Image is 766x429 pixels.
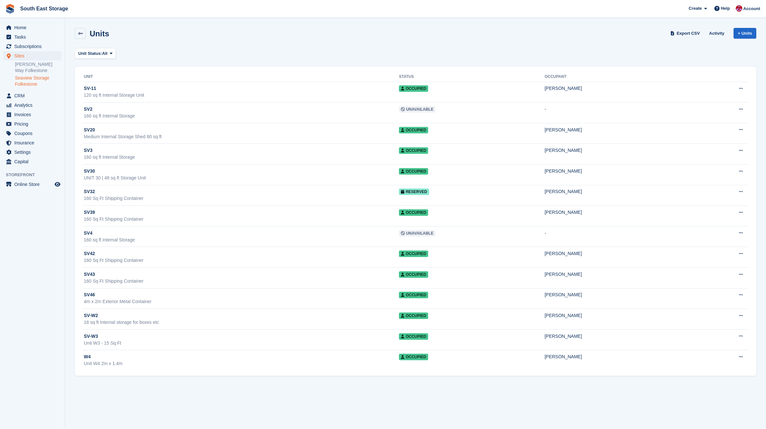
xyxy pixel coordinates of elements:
[14,157,53,166] span: Capital
[14,180,53,189] span: Online Store
[544,312,694,319] div: [PERSON_NAME]
[84,360,399,367] div: Unit W4 2m x 1.4m
[14,23,53,32] span: Home
[84,188,95,195] span: SV32
[14,110,53,119] span: Invoices
[3,119,61,129] a: menu
[544,188,694,195] div: [PERSON_NAME]
[544,85,694,92] div: [PERSON_NAME]
[399,127,428,133] span: Occupied
[84,85,96,92] span: SV-11
[14,138,53,147] span: Insurance
[721,5,730,12] span: Help
[14,129,53,138] span: Coupons
[734,28,756,39] a: + Units
[14,148,53,157] span: Settings
[743,6,760,12] span: Account
[15,61,61,74] a: [PERSON_NAME] Way Folkestone
[14,119,53,129] span: Pricing
[18,3,71,14] a: South East Storage
[84,230,92,237] span: SV4
[544,291,694,298] div: [PERSON_NAME]
[3,23,61,32] a: menu
[84,278,399,285] div: 160 Sq Ft Shipping Container
[83,72,399,82] th: Unit
[84,168,95,175] span: SV30
[544,250,694,257] div: [PERSON_NAME]
[544,147,694,154] div: [PERSON_NAME]
[544,226,694,247] td: -
[399,147,428,154] span: Occupied
[75,48,116,59] button: Unit Status: All
[399,354,428,360] span: Occupied
[54,180,61,188] a: Preview store
[3,42,61,51] a: menu
[3,129,61,138] a: menu
[399,189,429,195] span: Reserved
[399,251,428,257] span: Occupied
[14,91,53,100] span: CRM
[544,353,694,360] div: [PERSON_NAME]
[3,32,61,42] a: menu
[544,271,694,278] div: [PERSON_NAME]
[5,4,15,14] img: stora-icon-8386f47178a22dfd0bd8f6a31ec36ba5ce8667c1dd55bd0f319d3a0aa187defe.svg
[84,340,399,347] div: Unit W3 - 15 Sq Ft
[399,209,428,216] span: Occupied
[689,5,702,12] span: Create
[6,172,65,178] span: Storefront
[544,127,694,133] div: [PERSON_NAME]
[84,353,91,360] span: W4
[84,195,399,202] div: 160 Sq Ft Shipping Container
[84,127,95,133] span: SV20
[84,106,92,113] span: SV2
[3,138,61,147] a: menu
[399,292,428,298] span: Occupied
[84,175,399,181] div: UNIT 30 | 48 sq ft Storage Unit
[544,103,694,123] td: -
[544,72,694,82] th: Occupant
[3,101,61,110] a: menu
[14,101,53,110] span: Analytics
[3,180,61,189] a: menu
[14,42,53,51] span: Subscriptions
[84,333,98,340] span: SV-W3
[84,216,399,223] div: 160 Sq Ft Shipping Container
[102,50,108,57] span: All
[399,85,428,92] span: Occupied
[399,72,544,82] th: Status
[399,333,428,340] span: Occupied
[14,51,53,60] span: Sites
[84,237,399,243] div: 160 sq ft Internal Storage
[3,51,61,60] a: menu
[707,28,727,39] a: Activity
[669,28,703,39] a: Export CSV
[84,133,399,140] div: Medium Internal Storage Shed 80 sq ft
[90,29,109,38] h2: Units
[3,157,61,166] a: menu
[399,313,428,319] span: Occupied
[544,209,694,216] div: [PERSON_NAME]
[84,92,399,99] div: 120 sq ft Internal Storage Unit
[544,168,694,175] div: [PERSON_NAME]
[399,168,428,175] span: Occupied
[84,257,399,264] div: 160 Sq Ft Shipping Container
[3,110,61,119] a: menu
[399,230,435,237] span: Unavailable
[3,148,61,157] a: menu
[544,333,694,340] div: [PERSON_NAME]
[84,250,95,257] span: SV42
[84,312,98,319] span: SV-W2
[84,113,399,119] div: 160 sq ft Internal Storage
[84,319,399,326] div: 18 sq ft Internal storage for boxes etc
[399,106,435,113] span: Unavailable
[15,75,61,87] a: Seaview Storage Folkestone
[399,271,428,278] span: Occupied
[84,147,92,154] span: SV3
[84,271,95,278] span: SV43
[677,30,700,37] span: Export CSV
[78,50,102,57] span: Unit Status:
[84,154,399,161] div: 160 sq ft Internal Storage
[84,298,399,305] div: 4m x 2m Exterior Metal Container
[84,291,95,298] span: SV46
[3,91,61,100] a: menu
